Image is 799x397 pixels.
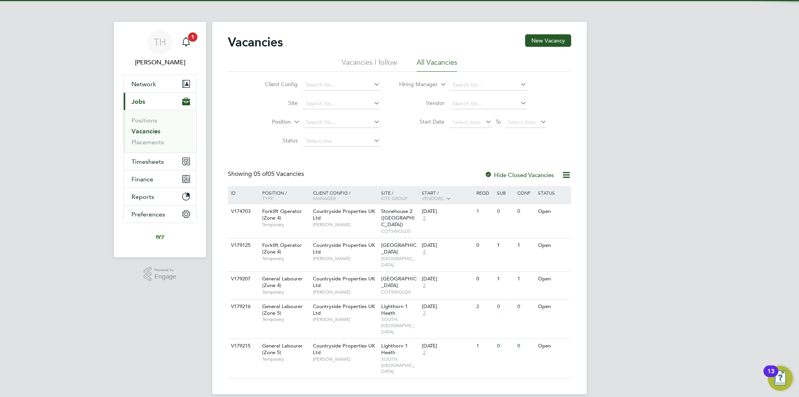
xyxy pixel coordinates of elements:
div: Jobs [124,110,196,152]
span: COTSWOLDS [381,289,418,295]
div: 13 [767,371,774,381]
span: [PERSON_NAME] [313,356,377,362]
span: Temporary [262,289,309,295]
input: Search for... [303,117,380,128]
div: 0 [515,300,536,314]
div: Open [536,339,570,353]
button: Open Resource Center, 13 new notifications [768,366,793,391]
a: Placements [131,138,164,146]
div: Start / [420,186,474,206]
button: Jobs [124,93,196,110]
button: Timesheets [124,153,196,170]
div: V179215 [229,339,256,353]
span: Type [262,195,273,201]
li: Vacancies I follow [342,58,397,72]
span: Site Group [381,195,408,201]
span: Timesheets [131,158,164,165]
span: 2 [422,310,427,317]
div: Reqd [474,186,495,199]
div: Open [536,300,570,314]
span: [PERSON_NAME] [313,316,377,323]
span: Lighthorn 1 Heath [381,303,408,316]
button: Reports [124,188,196,205]
div: 1 [495,272,515,286]
a: 1 [178,30,194,55]
span: 1 [188,32,197,42]
label: Status [253,137,298,144]
span: Countryside Properties UK Ltd [313,303,375,316]
div: Open [536,204,570,219]
div: 0 [495,300,515,314]
span: Manager [313,195,336,201]
span: Finance [131,175,153,183]
span: 05 Vacancies [254,170,304,178]
input: Search for... [303,80,380,90]
input: Search for... [450,98,527,109]
div: [DATE] [422,303,472,310]
h2: Vacancies [228,34,283,50]
input: Search for... [450,80,527,90]
span: Tom Harvey [123,58,197,67]
span: Select date [508,119,536,126]
span: Reports [131,193,154,200]
div: Status [536,186,570,199]
div: 1 [495,238,515,253]
span: [GEOGRAPHIC_DATA] [381,255,418,268]
div: 1 [515,238,536,253]
div: Sub [495,186,515,199]
span: Vendors [422,195,444,201]
span: Powered by [154,267,176,273]
span: 2 [422,249,427,255]
button: Preferences [124,206,196,223]
span: Stonehouse 2 ([GEOGRAPHIC_DATA]) [381,208,415,228]
span: Engage [154,273,176,280]
nav: Main navigation [114,22,206,257]
span: SOUTH-[GEOGRAPHIC_DATA] [381,356,418,374]
span: General Labourer (Zone 5) [262,342,303,356]
span: Countryside Properties UK Ltd [313,242,375,255]
span: Temporary [262,222,309,228]
span: [GEOGRAPHIC_DATA] [381,242,417,255]
label: Hide Closed Vacancies [485,171,554,179]
span: To [493,117,503,127]
input: Search for... [303,98,380,109]
div: 0 [474,272,495,286]
button: New Vacancy [525,34,571,47]
div: Open [536,238,570,253]
div: 1 [515,272,536,286]
span: 2 [422,349,427,356]
li: All Vacancies [417,58,457,72]
span: SOUTH-[GEOGRAPHIC_DATA] [381,316,418,335]
span: [PERSON_NAME] [313,222,377,228]
span: [PERSON_NAME] [313,255,377,262]
button: Network [124,75,196,92]
img: ivyresourcegroup-logo-retina.png [154,231,166,243]
span: 05 of [254,170,268,178]
div: V174703 [229,204,256,219]
div: ID [229,186,256,199]
div: [DATE] [422,242,472,249]
label: Site [253,99,298,106]
div: Open [536,272,570,286]
span: COTSWOLDS [381,228,418,234]
label: Hiring Manager [393,81,438,89]
span: Countryside Properties UK Ltd [313,275,375,289]
input: Select one [303,136,380,147]
label: Start Date [399,118,444,125]
span: Select date [453,119,481,126]
span: Countryside Properties UK Ltd [313,208,375,221]
span: Forklift Operator (Zone 4) [262,208,302,221]
div: 0 [495,204,515,219]
div: 0 [515,339,536,353]
div: Showing [228,170,305,178]
a: Go to home page [123,231,197,243]
span: 2 [422,215,427,222]
div: Conf [515,186,536,199]
span: Preferences [131,211,165,218]
label: Position [246,118,291,126]
div: [DATE] [422,343,472,349]
div: Client Config / [311,186,379,205]
div: 0 [495,339,515,353]
a: Vacancies [131,128,160,135]
div: 0 [515,204,536,219]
